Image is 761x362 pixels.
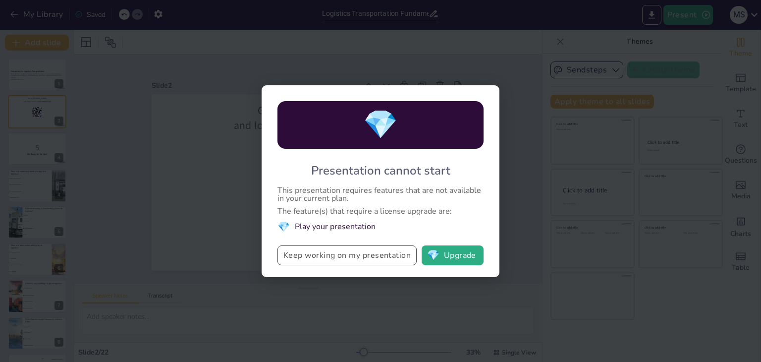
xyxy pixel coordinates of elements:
[311,163,450,179] div: Presentation cannot start
[427,250,439,260] span: diamond
[277,220,484,234] li: Play your presentation
[277,220,290,234] span: diamond
[277,186,484,202] div: This presentation requires features that are not available in your current plan.
[422,245,484,265] button: diamondUpgrade
[363,106,398,144] span: diamond
[277,207,484,215] div: The feature(s) that require a license upgrade are:
[277,245,417,265] button: Keep working on my presentation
